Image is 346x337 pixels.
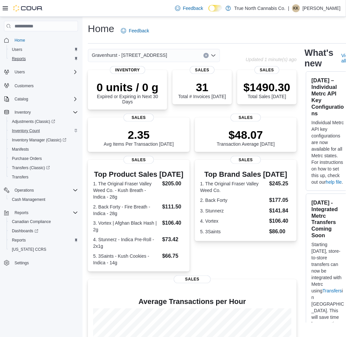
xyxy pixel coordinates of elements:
span: Sales [124,156,154,164]
span: Settings [12,259,78,267]
p: [PERSON_NAME] [303,4,341,12]
span: Sales [255,66,280,74]
span: Inventory [12,108,78,116]
a: Reports [9,55,28,63]
p: $48.07 [217,128,275,141]
dd: $177.05 [269,196,291,204]
a: Dashboards [9,227,41,235]
button: Operations [1,186,81,195]
nav: Complex example [4,33,78,285]
span: Catalog [15,96,28,102]
span: Reports [9,237,78,244]
span: Canadian Compliance [9,218,78,226]
span: Adjustments (Classic) [9,118,78,126]
button: Users [7,45,81,54]
span: Dashboards [9,227,78,235]
span: Home [12,36,78,44]
dt: 4. Vortex [200,218,267,225]
span: Feedback [129,27,149,34]
button: Users [1,67,81,77]
p: | [288,4,289,12]
button: Cash Management [7,195,81,204]
span: Reports [12,209,78,217]
div: Transaction Average [DATE] [217,128,275,147]
p: $1490.30 [244,81,290,94]
span: Inventory Count [9,127,78,135]
span: Home [15,38,25,43]
span: Inventory Count [12,128,40,133]
button: Operations [12,186,37,194]
span: Customers [12,81,78,90]
span: Sales [174,276,211,283]
dd: $106.40 [269,217,291,225]
span: Manifests [9,145,78,153]
dd: $111.50 [162,203,184,211]
h3: Top Brand Sales [DATE] [200,170,291,178]
a: Adjustments (Classic) [7,117,81,126]
a: Transfers [9,173,31,181]
h3: [DATE] - Integrated Metrc Transfers Coming Soon [312,199,345,239]
a: Customers [12,82,36,90]
span: Reports [12,56,26,61]
span: Gravenhurst - [STREET_ADDRESS] [92,51,167,59]
span: Reports [15,210,28,215]
dt: 3. Vortex | Afghan Black Hash | 2g [93,220,160,233]
span: Transfers [9,173,78,181]
span: Inventory [15,110,31,115]
dt: 1. The Original Fraser Valley Weed Co. - Kush Breath - Indica - 28g [93,180,160,200]
dd: $73.42 [162,236,184,244]
a: Home [12,36,28,44]
a: Reports [9,237,28,244]
a: Cash Management [9,196,48,204]
h3: Top Product Sales [DATE] [93,170,184,178]
button: Inventory Count [7,126,81,135]
a: help file [326,179,342,185]
a: Canadian Compliance [9,218,54,226]
dd: $141.84 [269,207,291,215]
span: Transfers [12,174,28,180]
p: Updated 1 minute(s) ago [246,57,297,62]
dt: 2. Back Forty - Fire Breath - Indica - 28g [93,204,160,217]
span: KK [293,4,299,12]
a: Inventory Count [9,127,43,135]
dd: $205.00 [162,180,184,188]
button: Transfers [7,172,81,182]
dd: $86.00 [269,228,291,236]
dt: 4. Stunnerz - Indica Pre-Roll - 2x1g [93,237,160,250]
button: Purchase Orders [7,154,81,163]
a: Manifests [9,145,31,153]
div: Expired or Expiring in Next 30 Days [93,81,162,104]
p: 31 [178,81,226,94]
h3: [DATE] – Individual Metrc API Key Configurations [312,77,345,117]
button: Reports [1,208,81,217]
button: Open list of options [211,53,216,58]
button: [US_STATE] CCRS [7,245,81,254]
p: 2.35 [104,128,174,141]
span: Feedback [183,5,203,12]
a: Purchase Orders [9,155,45,163]
a: Transfers (Classic) [7,163,81,172]
span: Inventory Manager (Classic) [12,137,66,143]
p: Individual Metrc API key configurations are now available for all Metrc states. For instructions ... [312,119,345,185]
button: Catalog [12,95,31,103]
h2: What's new [305,48,333,69]
button: Inventory [12,108,33,116]
button: Catalog [1,94,81,104]
span: Sales [124,114,154,122]
a: Settings [12,259,31,267]
a: Adjustments (Classic) [9,118,58,126]
span: Users [9,46,78,54]
span: Operations [15,188,34,193]
span: Cash Management [12,197,45,202]
a: Inventory Manager (Classic) [9,136,69,144]
span: Sales [231,114,261,122]
span: Customers [15,83,34,89]
span: Operations [12,186,78,194]
button: Inventory [1,108,81,117]
a: Users [9,46,25,54]
span: [US_STATE] CCRS [12,247,46,252]
button: Users [12,68,27,76]
div: Kaylha Koskinen [292,4,300,12]
span: Transfers (Classic) [9,164,78,172]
